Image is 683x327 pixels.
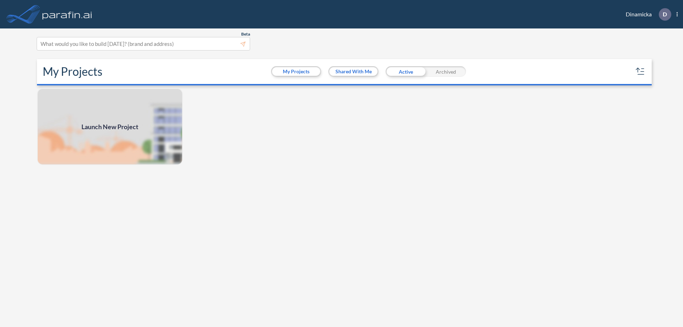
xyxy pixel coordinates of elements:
[241,31,250,37] span: Beta
[329,67,377,76] button: Shared With Me
[615,8,678,21] div: Dinamicka
[81,122,138,132] span: Launch New Project
[635,66,646,77] button: sort
[37,88,183,165] img: add
[272,67,320,76] button: My Projects
[386,66,426,77] div: Active
[41,7,94,21] img: logo
[37,88,183,165] a: Launch New Project
[663,11,667,17] p: D
[43,65,102,78] h2: My Projects
[426,66,466,77] div: Archived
